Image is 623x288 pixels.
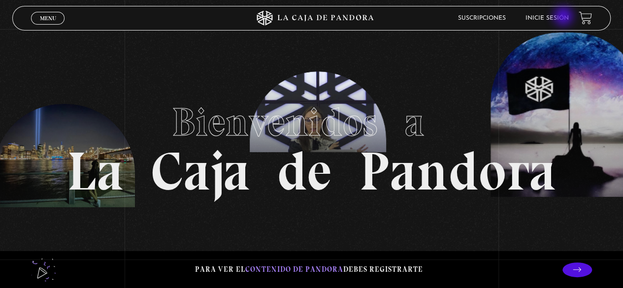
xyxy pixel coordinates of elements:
a: Suscripciones [458,15,506,21]
p: Para ver el debes registrarte [195,263,423,276]
h1: La Caja de Pandora [67,90,556,198]
span: Cerrar [36,23,60,30]
span: Menu [40,15,56,21]
span: Bienvenidos a [172,98,452,146]
a: Inicie sesión [525,15,569,21]
a: View your shopping cart [579,11,592,25]
span: contenido de Pandora [245,265,343,274]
